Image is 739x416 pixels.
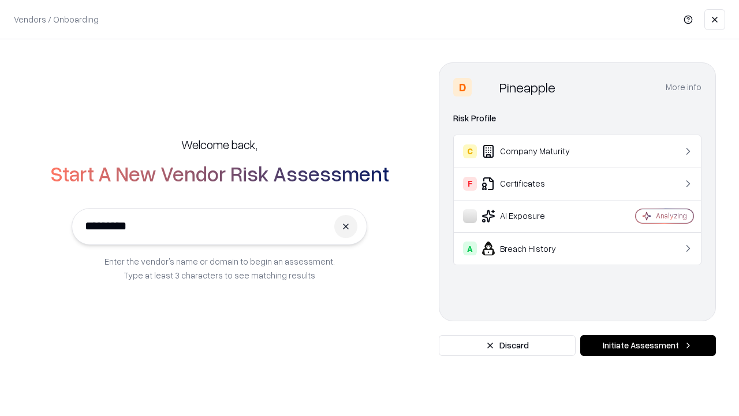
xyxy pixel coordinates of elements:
[476,78,495,96] img: Pineapple
[439,335,576,356] button: Discard
[463,242,601,255] div: Breach History
[463,144,477,158] div: C
[580,335,716,356] button: Initiate Assessment
[463,177,477,191] div: F
[463,177,601,191] div: Certificates
[666,77,701,98] button: More info
[181,136,257,153] h5: Welcome back,
[656,211,687,221] div: Analyzing
[463,144,601,158] div: Company Maturity
[463,209,601,223] div: AI Exposure
[453,112,701,125] div: Risk Profile
[104,254,335,282] p: Enter the vendor’s name or domain to begin an assessment. Type at least 3 characters to see match...
[499,78,555,96] div: Pineapple
[50,162,389,185] h2: Start A New Vendor Risk Assessment
[14,13,99,25] p: Vendors / Onboarding
[463,242,477,255] div: A
[453,78,472,96] div: D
